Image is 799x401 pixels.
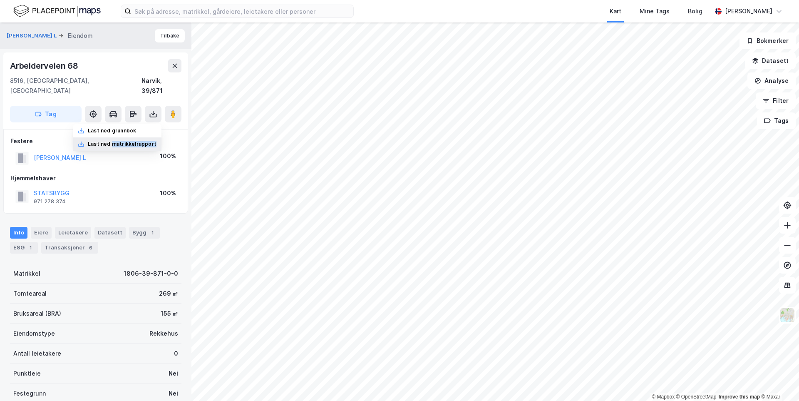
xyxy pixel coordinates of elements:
[13,349,61,359] div: Antall leietakere
[10,242,38,254] div: ESG
[747,72,796,89] button: Analyse
[159,289,178,299] div: 269 ㎡
[10,173,181,183] div: Hjemmelshaver
[31,227,52,239] div: Eiere
[13,369,41,379] div: Punktleie
[68,31,93,41] div: Eiendom
[7,32,58,40] button: [PERSON_NAME] L
[55,227,91,239] div: Leietakere
[169,389,178,399] div: Nei
[129,227,160,239] div: Bygg
[88,141,156,147] div: Last ned matrikkelrapport
[155,29,185,42] button: Tilbake
[739,32,796,49] button: Bokmerker
[757,361,799,401] div: Kontrollprogram for chat
[10,227,27,239] div: Info
[131,5,353,17] input: Søk på adresse, matrikkel, gårdeiere, leietakere eller personer
[757,361,799,401] iframe: Chat Widget
[10,76,141,96] div: 8516, [GEOGRAPHIC_DATA], [GEOGRAPHIC_DATA]
[719,394,760,400] a: Improve this map
[779,307,795,323] img: Z
[10,106,82,122] button: Tag
[88,127,136,134] div: Last ned grunnbok
[725,6,772,16] div: [PERSON_NAME]
[161,309,178,319] div: 155 ㎡
[757,112,796,129] button: Tags
[756,92,796,109] button: Filter
[87,244,95,252] div: 6
[610,6,621,16] div: Kart
[10,59,80,72] div: Arbeiderveien 68
[124,269,178,279] div: 1806-39-871-0-0
[13,4,101,18] img: logo.f888ab2527a4732fd821a326f86c7f29.svg
[41,242,98,254] div: Transaksjoner
[13,309,61,319] div: Bruksareal (BRA)
[174,349,178,359] div: 0
[34,198,66,205] div: 971 278 374
[26,244,35,252] div: 1
[652,394,675,400] a: Mapbox
[745,52,796,69] button: Datasett
[13,329,55,339] div: Eiendomstype
[13,389,46,399] div: Festegrunn
[640,6,670,16] div: Mine Tags
[160,151,176,161] div: 100%
[169,369,178,379] div: Nei
[688,6,702,16] div: Bolig
[13,289,47,299] div: Tomteareal
[160,188,176,198] div: 100%
[10,136,181,146] div: Festere
[13,269,40,279] div: Matrikkel
[676,394,717,400] a: OpenStreetMap
[94,227,126,239] div: Datasett
[148,229,156,237] div: 1
[141,76,181,96] div: Narvik, 39/871
[149,329,178,339] div: Rekkehus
